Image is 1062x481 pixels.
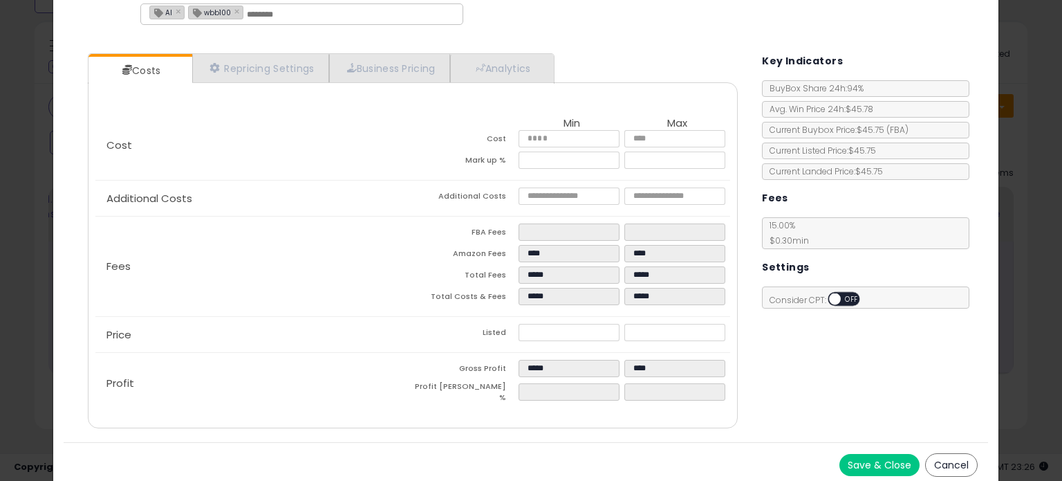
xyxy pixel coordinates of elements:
td: Cost [413,130,519,152]
td: Profit [PERSON_NAME] % [413,381,519,407]
span: Avg. Win Price 24h: $45.78 [763,103,873,115]
span: BuyBox Share 24h: 94% [763,82,864,94]
td: Total Fees [413,266,519,288]
a: Business Pricing [329,54,450,82]
span: $45.75 [857,124,909,136]
td: Mark up % [413,152,519,173]
span: Current Listed Price: $45.75 [763,145,876,156]
td: Gross Profit [413,360,519,381]
td: Amazon Fees [413,245,519,266]
a: Analytics [450,54,552,82]
a: Costs [88,57,191,84]
td: Listed [413,324,519,345]
a: × [234,5,243,17]
h5: Fees [762,190,788,207]
td: Additional Costs [413,188,519,209]
span: AI [150,6,172,18]
span: OFF [841,293,863,305]
h5: Key Indicators [762,53,843,70]
span: ( FBA ) [886,124,909,136]
span: Current Landed Price: $45.75 [763,165,883,177]
button: Cancel [925,453,978,477]
p: Price [95,329,413,341]
th: Min [519,118,624,130]
span: wbb100 [189,6,231,18]
a: Repricing Settings [192,54,329,82]
th: Max [624,118,730,130]
p: Fees [95,261,413,272]
span: Consider CPT: [763,294,878,306]
span: Current Buybox Price: [763,124,909,136]
button: Save & Close [839,454,920,476]
h5: Settings [762,259,809,276]
span: 15.00 % [763,219,809,246]
p: Profit [95,378,413,389]
a: × [176,5,184,17]
p: Additional Costs [95,193,413,204]
td: Total Costs & Fees [413,288,519,309]
p: Cost [95,140,413,151]
td: FBA Fees [413,224,519,245]
span: $0.30 min [763,235,809,246]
